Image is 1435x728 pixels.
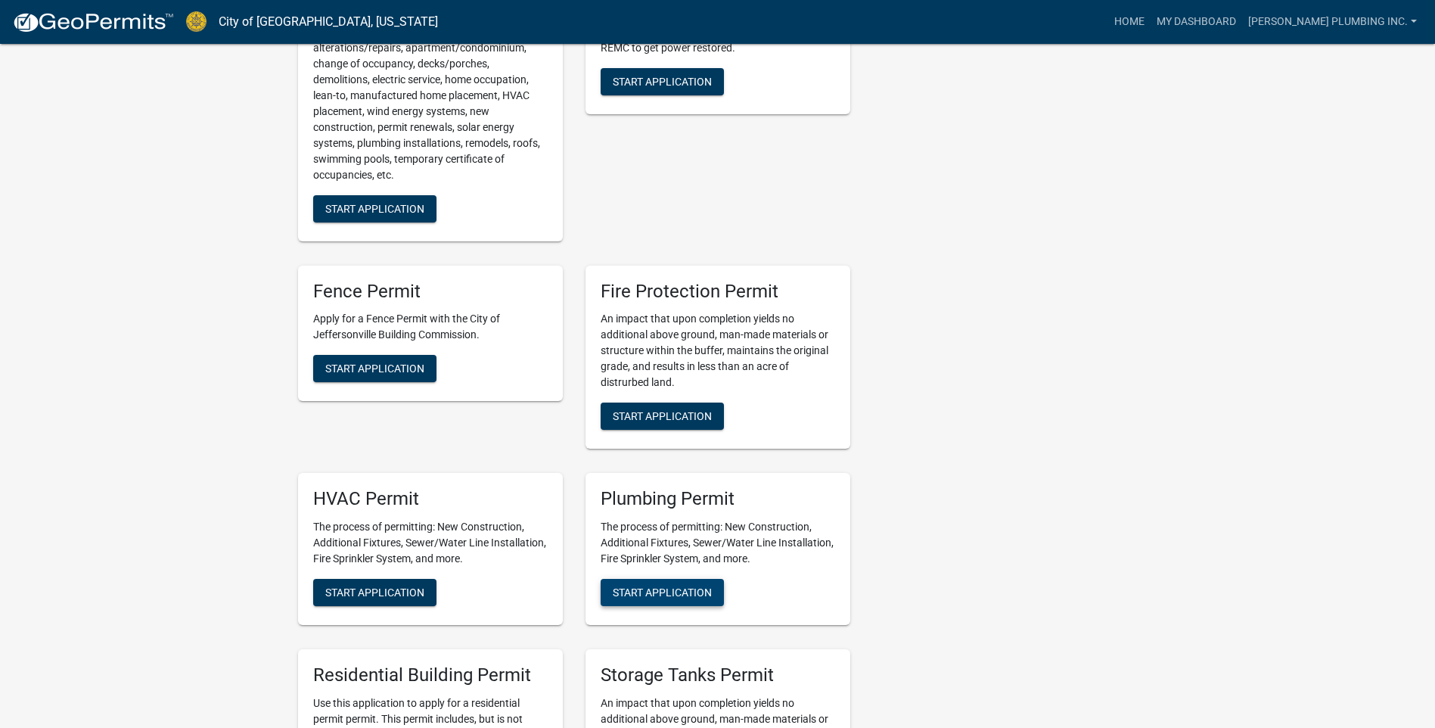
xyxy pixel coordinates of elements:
[313,355,436,382] button: Start Application
[613,586,712,599] span: Start Application
[601,403,724,430] button: Start Application
[186,11,207,32] img: City of Jeffersonville, Indiana
[313,579,436,606] button: Start Application
[601,281,835,303] h5: Fire Protection Permit
[601,311,835,390] p: An impact that upon completion yields no additional above ground, man-made materials or structure...
[601,488,835,510] h5: Plumbing Permit
[601,68,724,95] button: Start Application
[601,579,724,606] button: Start Application
[325,586,424,599] span: Start Application
[219,9,438,35] a: City of [GEOGRAPHIC_DATA], [US_STATE]
[1242,8,1423,36] a: [PERSON_NAME] Plumbing inc.
[313,281,548,303] h5: Fence Permit
[313,488,548,510] h5: HVAC Permit
[613,410,712,422] span: Start Application
[313,195,436,222] button: Start Application
[313,519,548,567] p: The process of permitting: New Construction, Additional Fixtures, Sewer/Water Line Installation, ...
[313,664,548,686] h5: Residential Building Permit
[601,519,835,567] p: The process of permitting: New Construction, Additional Fixtures, Sewer/Water Line Installation, ...
[601,664,835,686] h5: Storage Tanks Permit
[313,311,548,343] p: Apply for a Fence Permit with the City of Jeffersonville Building Commission.
[1108,8,1151,36] a: Home
[325,362,424,375] span: Start Application
[613,75,712,87] span: Start Application
[1151,8,1242,36] a: My Dashboard
[325,202,424,214] span: Start Application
